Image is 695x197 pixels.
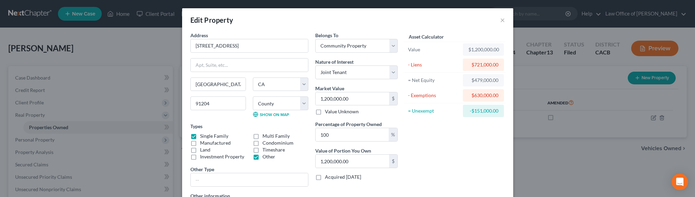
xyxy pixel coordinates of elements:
div: $ [389,155,397,168]
input: 0.00 [316,128,389,141]
input: Enter address... [191,39,308,52]
label: Other Type [190,166,214,173]
input: Enter zip... [190,96,246,110]
div: -$151,000.00 [468,107,498,114]
label: Acquired [DATE] [325,174,361,180]
label: Manufactured [200,139,231,146]
div: $630,000.00 [468,92,498,99]
input: Enter city... [191,78,246,91]
label: Condominium [262,139,294,146]
input: 0.00 [316,92,389,105]
label: Percentage of Property Owned [315,121,382,128]
label: Nature of Interest [315,58,354,65]
div: Open Intercom Messenger [672,174,688,190]
button: × [500,16,505,24]
label: Timeshare [262,146,285,153]
div: - Exemptions [408,92,460,99]
label: Value of Portion You Own [315,147,371,154]
div: = Unexempt [408,107,460,114]
label: Value Unknown [325,108,359,115]
div: Edit Property [190,15,234,25]
input: 0.00 [316,155,389,168]
label: Single Family [200,133,228,139]
input: -- [191,173,308,186]
span: Address [190,32,208,38]
div: $ [389,92,397,105]
span: Belongs To [315,32,338,38]
input: Apt, Suite, etc... [191,59,308,72]
div: = Net Equity [408,77,460,84]
label: Multi Family [262,133,290,139]
label: Market Value [315,85,344,92]
div: Value [408,46,460,53]
label: Types [190,123,202,130]
a: Show on Map [253,112,289,117]
label: Investment Property [200,153,244,160]
div: % [389,128,397,141]
div: $721,000.00 [468,61,498,68]
label: Other [262,153,275,160]
label: Asset Calculator [409,33,444,40]
label: Land [200,146,210,153]
div: $479,000.00 [468,77,498,84]
div: - Liens [408,61,460,68]
div: $1,200,000.00 [468,46,498,53]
